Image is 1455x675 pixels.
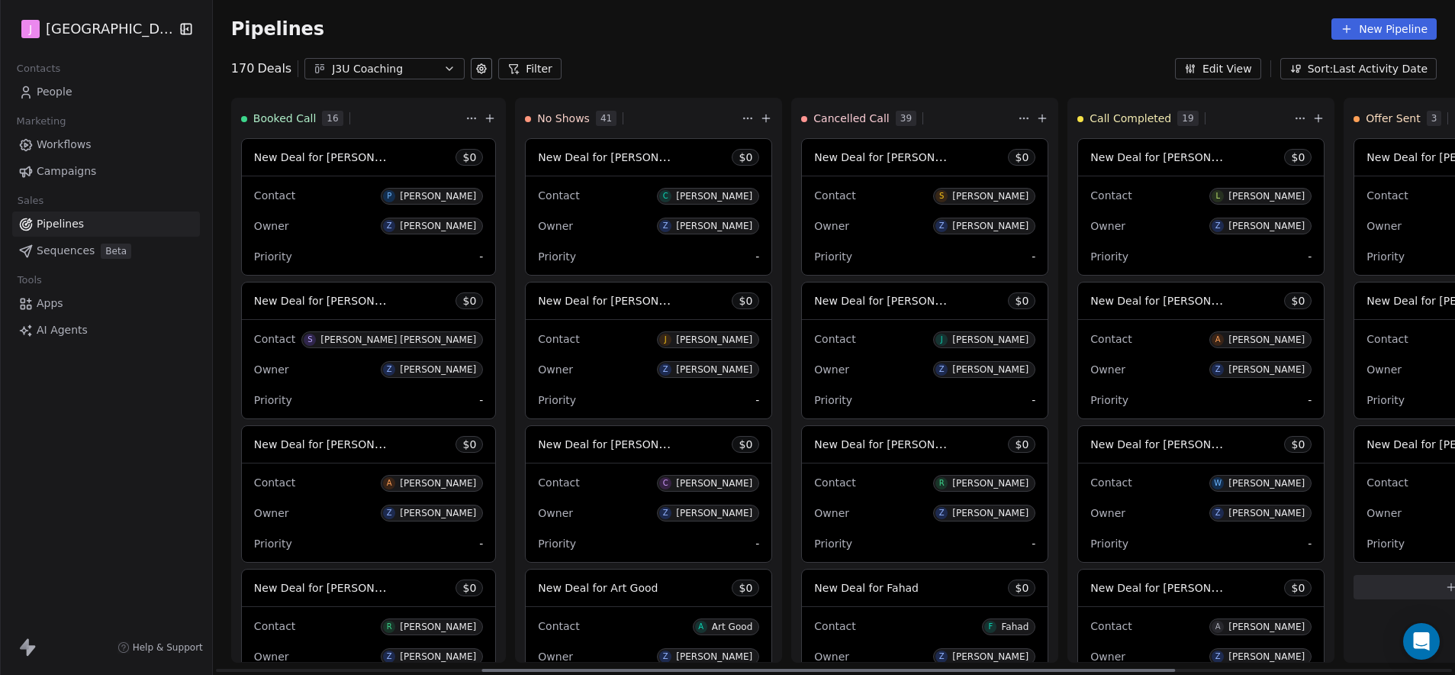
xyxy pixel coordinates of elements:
span: Contact [538,333,579,345]
div: P [387,190,391,202]
a: Workflows [12,132,200,157]
div: [PERSON_NAME] [400,508,476,518]
span: [GEOGRAPHIC_DATA] [46,19,174,39]
span: Offer Sent [1366,111,1420,126]
div: Z [387,363,392,376]
div: [PERSON_NAME] [400,191,476,202]
span: New Deal for [PERSON_NAME] [254,150,415,164]
div: New Deal for [PERSON_NAME]$0ContactJ[PERSON_NAME]OwnerZ[PERSON_NAME]Priority- [801,282,1048,419]
div: Z [387,507,392,519]
span: Contact [1090,189,1131,202]
span: Pipelines [37,216,84,232]
span: - [755,249,759,264]
span: People [37,84,72,100]
div: Z [663,507,668,519]
span: Contacts [10,57,67,80]
div: A [698,621,703,633]
div: A [1215,621,1221,633]
div: Z [387,651,392,663]
span: Booked Call [253,111,316,126]
span: Priority [1090,394,1128,406]
span: Deals [257,60,291,78]
button: Edit View [1175,58,1261,79]
span: $ 0 [1291,580,1305,596]
span: Contact [814,476,855,489]
span: $ 0 [462,437,476,452]
div: Z [939,220,945,232]
span: Contact [538,620,579,632]
span: $ 0 [739,150,752,165]
span: - [755,392,759,408]
div: C [663,190,668,202]
button: New Pipeline [1331,18,1437,40]
div: [PERSON_NAME] [400,478,476,489]
div: W [1214,477,1222,489]
span: 3 [1427,111,1442,126]
span: - [1032,392,1035,408]
div: 170 [231,60,291,78]
div: [PERSON_NAME] [676,651,752,662]
div: Booked Call16 [241,99,462,138]
div: New Deal for [PERSON_NAME]$0ContactS[PERSON_NAME]OwnerZ[PERSON_NAME]Priority- [801,138,1048,276]
span: - [479,536,483,551]
span: $ 0 [462,293,476,308]
span: Sales [11,189,50,212]
div: Z [1215,651,1221,663]
span: Owner [538,507,573,519]
div: New Deal for [PERSON_NAME]$0ContactR[PERSON_NAME]OwnerZ[PERSON_NAME]Priority- [801,425,1048,563]
span: Priority [538,394,576,406]
span: New Deal for [PERSON_NAME] [PERSON_NAME] [254,293,507,308]
span: Contact [538,476,579,489]
span: Priority [254,250,292,263]
span: Priority [538,538,576,550]
div: Z [1215,507,1221,519]
span: AI Agents [37,322,88,338]
div: [PERSON_NAME] [952,478,1028,489]
span: Owner [1366,220,1402,232]
span: $ 0 [739,293,752,308]
div: [PERSON_NAME] [1228,508,1305,518]
span: Priority [254,394,292,406]
span: New Deal for [PERSON_NAME] [1090,150,1251,164]
div: F [989,621,993,633]
span: Priority [1090,538,1128,550]
span: Priority [814,538,852,550]
div: S [307,334,312,346]
div: [PERSON_NAME] [952,364,1028,375]
span: Priority [1366,394,1405,406]
a: Campaigns [12,159,200,184]
div: Z [939,363,945,376]
div: Z [939,651,945,663]
span: Cancelled Call [813,111,889,126]
span: Sequences [37,243,95,259]
button: J[GEOGRAPHIC_DATA] [18,16,168,42]
div: New Deal for [PERSON_NAME]$0ContactC[PERSON_NAME]OwnerZ[PERSON_NAME]Priority- [525,425,772,563]
span: - [1308,249,1312,264]
div: [PERSON_NAME] [400,651,476,662]
span: - [755,536,759,551]
span: Help & Support [133,641,203,654]
span: New Deal for [PERSON_NAME] [254,580,415,595]
div: [PERSON_NAME] [676,364,752,375]
div: New Deal for [PERSON_NAME]$0ContactA[PERSON_NAME]OwnerZ[PERSON_NAME]Priority- [241,425,496,563]
span: Tools [11,269,48,292]
span: Owner [254,507,289,519]
div: R [939,477,945,489]
span: Contact [254,476,295,489]
button: Sort: Last Activity Date [1280,58,1437,79]
span: New Deal for [PERSON_NAME] [538,293,699,308]
span: $ 0 [1015,580,1028,596]
span: New Deal for [PERSON_NAME] [814,150,975,164]
div: Z [663,220,668,232]
span: - [1032,249,1035,264]
span: $ 0 [462,150,476,165]
div: R [387,621,392,633]
span: - [1032,536,1035,551]
span: Contact [1090,620,1131,632]
span: New Deal for [PERSON_NAME] [814,437,975,451]
div: [PERSON_NAME] [952,508,1028,518]
span: $ 0 [1291,293,1305,308]
span: 41 [596,111,616,126]
span: Priority [814,394,852,406]
button: Filter [498,58,562,79]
